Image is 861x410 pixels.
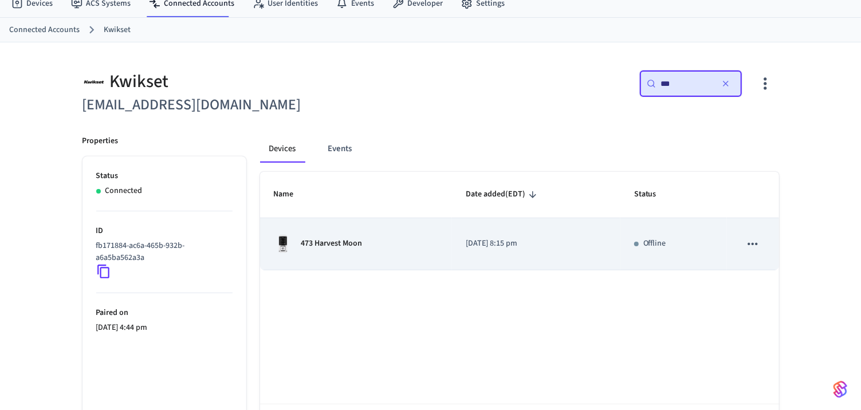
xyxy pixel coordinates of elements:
span: Name [274,186,309,203]
p: Paired on [96,307,233,319]
p: Status [96,170,233,182]
img: Kwikset Logo, Square [82,70,105,93]
a: Connected Accounts [9,24,80,36]
p: [DATE] 8:15 pm [466,238,607,250]
h6: [EMAIL_ADDRESS][DOMAIN_NAME] [82,93,424,117]
div: Kwikset [82,70,424,93]
img: SeamLogoGradient.69752ec5.svg [834,380,847,399]
p: fb171884-ac6a-465b-932b-a6a5ba562a3a [96,240,228,264]
table: sticky table [260,172,779,270]
p: ID [96,225,233,237]
a: Kwikset [104,24,131,36]
p: Offline [643,238,666,250]
p: Connected [105,185,143,197]
span: Date added(EDT) [466,186,540,203]
p: 473 Harvest Moon [301,238,363,250]
p: Properties [82,135,119,147]
img: Kwikset Halo Touchscreen Wifi Enabled Smart Lock, Polished Chrome, Front [274,235,292,253]
button: Devices [260,135,305,163]
div: connected account tabs [260,135,779,163]
p: [DATE] 4:44 pm [96,322,233,334]
button: Events [319,135,361,163]
span: Status [634,186,671,203]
